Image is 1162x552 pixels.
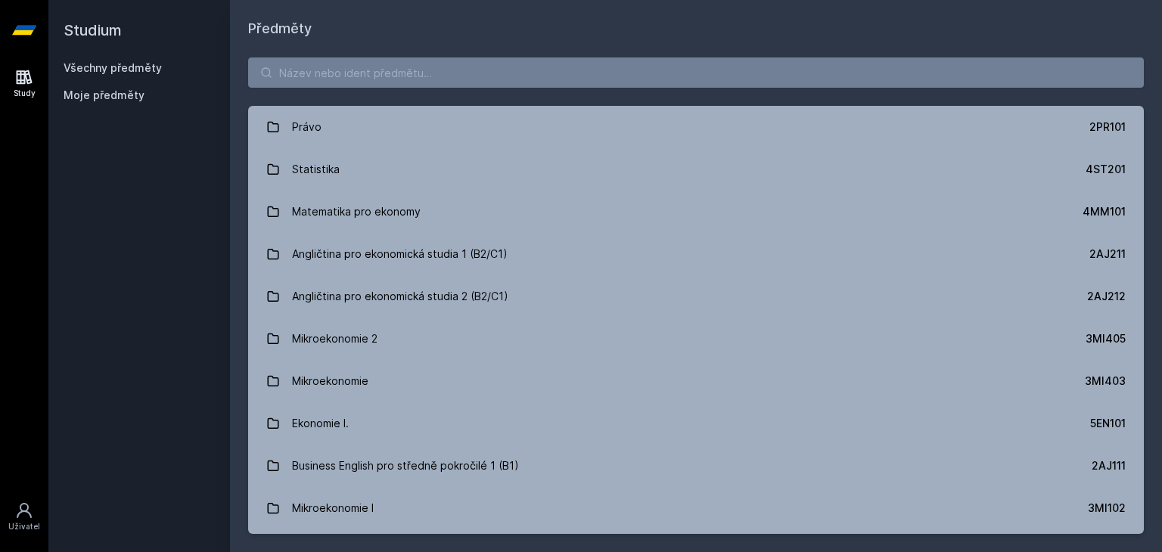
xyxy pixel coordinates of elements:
[3,60,45,107] a: Study
[292,408,349,439] div: Ekonomie I.
[248,18,1144,39] h1: Předměty
[1089,247,1126,262] div: 2AJ211
[248,487,1144,529] a: Mikroekonomie I 3MI102
[1092,458,1126,473] div: 2AJ111
[292,197,421,227] div: Matematika pro ekonomy
[248,318,1144,360] a: Mikroekonomie 2 3MI405
[248,148,1144,191] a: Statistika 4ST201
[248,233,1144,275] a: Angličtina pro ekonomická studia 1 (B2/C1) 2AJ211
[1087,289,1126,304] div: 2AJ212
[248,106,1144,148] a: Právo 2PR101
[248,275,1144,318] a: Angličtina pro ekonomická studia 2 (B2/C1) 2AJ212
[1083,204,1126,219] div: 4MM101
[292,324,377,354] div: Mikroekonomie 2
[248,445,1144,487] a: Business English pro středně pokročilé 1 (B1) 2AJ111
[1088,501,1126,516] div: 3MI102
[64,88,144,103] span: Moje předměty
[292,493,374,523] div: Mikroekonomie I
[1089,119,1126,135] div: 2PR101
[248,402,1144,445] a: Ekonomie I. 5EN101
[248,191,1144,233] a: Matematika pro ekonomy 4MM101
[292,451,519,481] div: Business English pro středně pokročilé 1 (B1)
[14,88,36,99] div: Study
[248,57,1144,88] input: Název nebo ident předmětu…
[292,281,508,312] div: Angličtina pro ekonomická studia 2 (B2/C1)
[1086,331,1126,346] div: 3MI405
[8,521,40,532] div: Uživatel
[292,239,508,269] div: Angličtina pro ekonomická studia 1 (B2/C1)
[1085,374,1126,389] div: 3MI403
[1090,416,1126,431] div: 5EN101
[292,154,340,185] div: Statistika
[1086,162,1126,177] div: 4ST201
[3,494,45,540] a: Uživatel
[64,61,162,74] a: Všechny předměty
[292,112,322,142] div: Právo
[292,366,368,396] div: Mikroekonomie
[248,360,1144,402] a: Mikroekonomie 3MI403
